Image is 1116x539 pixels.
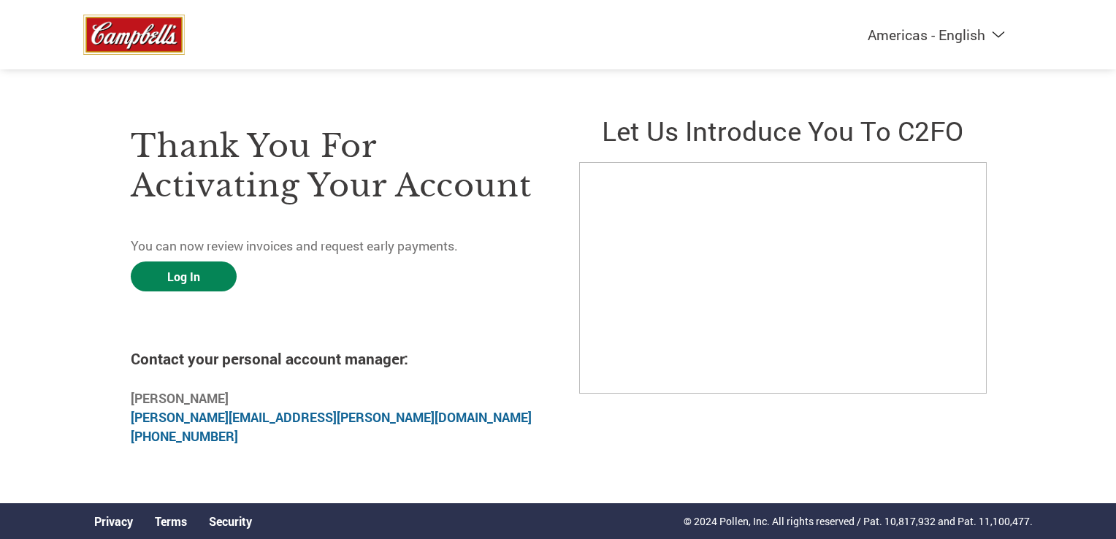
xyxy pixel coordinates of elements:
h4: Contact your personal account manager: [131,348,537,369]
iframe: C2FO Introduction Video [579,162,987,394]
a: Security [209,513,252,529]
a: [PERSON_NAME][EMAIL_ADDRESS][PERSON_NAME][DOMAIN_NAME] [131,409,532,426]
p: You can now review invoices and request early payments. [131,237,537,256]
a: Log In [131,261,237,291]
a: Privacy [94,513,133,529]
p: © 2024 Pollen, Inc. All rights reserved / Pat. 10,817,932 and Pat. 11,100,477. [684,513,1033,529]
h3: Thank you for activating your account [131,126,537,205]
a: Terms [155,513,187,529]
a: [PHONE_NUMBER] [131,428,238,445]
b: [PERSON_NAME] [131,390,229,407]
h2: Let us introduce you to C2FO [579,112,985,148]
img: Campbell’s [83,15,185,55]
